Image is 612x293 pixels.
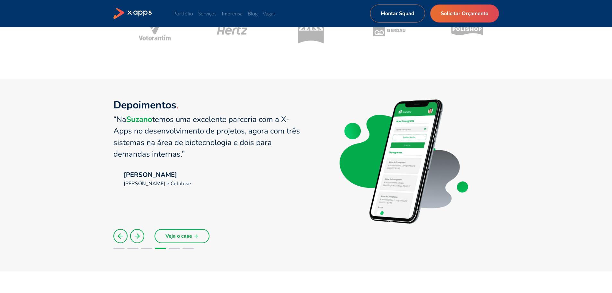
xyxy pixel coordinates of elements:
a: Montar Squad [370,5,425,23]
div: [PERSON_NAME] e Celulose [124,180,191,188]
a: Imprensa [222,10,243,17]
a: Vagas [263,10,276,17]
strong: Suzano [126,114,152,124]
div: [PERSON_NAME] [124,170,191,180]
a: Blog [248,10,258,17]
a: Solicitar Orçamento [430,5,499,23]
a: Veja o case [155,229,209,243]
strong: Depoimentos [113,98,176,112]
q: “Na temos uma excelente parceria com a X-Apps no desenvolvimento de projetos, agora com três sist... [113,114,300,159]
a: Portfólio [173,10,193,17]
a: Serviços [198,10,217,17]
